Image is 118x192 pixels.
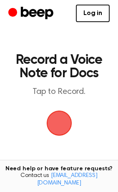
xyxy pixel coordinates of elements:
span: Contact us [5,172,113,187]
p: Tap to Record. [15,87,103,97]
a: Beep [8,5,55,22]
button: Beep Logo [47,111,72,136]
a: Log in [76,5,110,22]
h1: Record a Voice Note for Docs [15,53,103,80]
a: [EMAIL_ADDRESS][DOMAIN_NAME] [37,173,98,186]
